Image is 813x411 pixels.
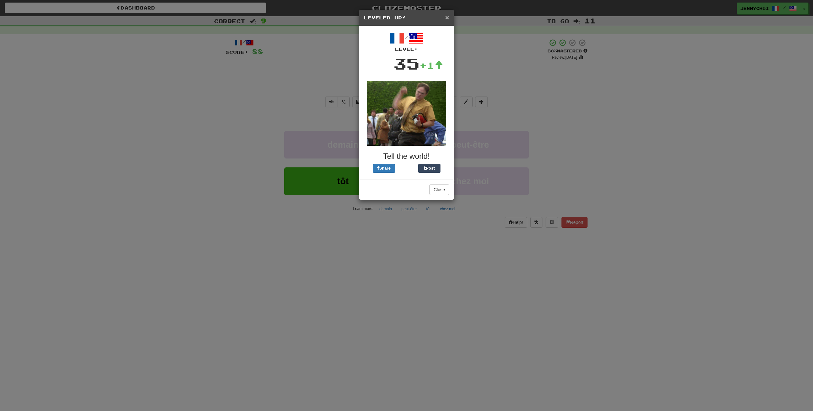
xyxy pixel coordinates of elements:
img: dwight-38fd9167b88c7212ef5e57fe3c23d517be8a6295dbcd4b80f87bd2b6bd7e5025.gif [367,81,446,146]
iframe: X Post Button [395,164,418,173]
h5: Leveled Up! [364,15,449,21]
div: Level: [364,46,449,52]
div: +1 [420,59,443,72]
button: Close [429,184,449,195]
button: Close [445,14,449,21]
button: Post [418,164,440,173]
div: 35 [393,52,420,75]
div: / [364,31,449,52]
button: Share [373,164,395,173]
h3: Tell the world! [364,152,449,160]
span: × [445,14,449,21]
